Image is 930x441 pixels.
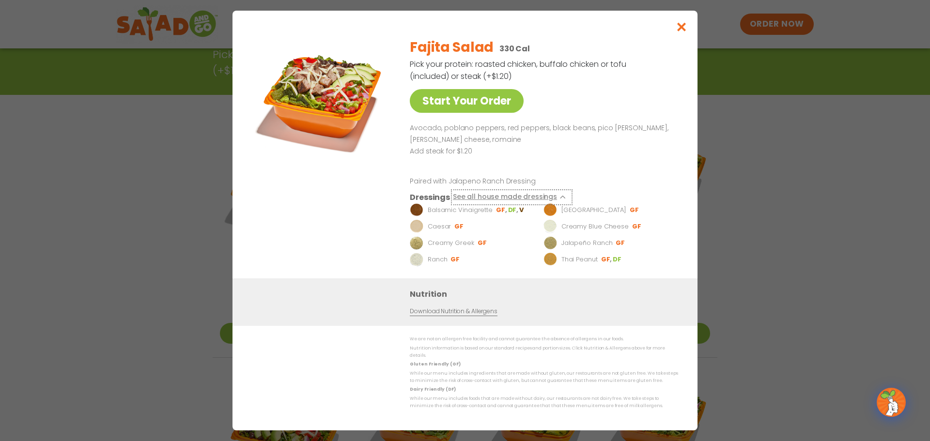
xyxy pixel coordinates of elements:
[561,222,629,231] p: Creamy Blue Cheese
[410,176,589,186] p: Paired with Jalapeno Ranch Dressing
[428,255,448,264] p: Ranch
[496,206,508,214] li: GF
[410,345,678,360] p: Nutrition information is based on our standard recipes and portion sizes. Click Nutrition & Aller...
[543,236,557,250] img: Dressing preview image for Jalapeño Ranch
[428,222,451,231] p: Caesar
[543,253,557,266] img: Dressing preview image for Thai Peanut
[508,206,519,214] li: DF
[410,58,628,82] p: Pick your protein: roasted chicken, buffalo chicken or tofu (included) or steak (+$1.20)
[632,222,642,231] li: GF
[499,43,530,55] p: 330 Cal
[410,288,683,300] h3: Nutrition
[561,205,626,215] p: [GEOGRAPHIC_DATA]
[666,11,697,43] button: Close modal
[410,335,678,343] p: We are not an allergen free facility and cannot guarantee the absence of allergens in our foods.
[410,220,423,233] img: Dressing preview image for Caesar
[410,370,678,385] p: While our menu includes ingredients that are made without gluten, our restaurants are not gluten ...
[410,361,460,367] strong: Gluten Friendly (GF)
[410,386,455,392] strong: Dairy Friendly (DF)
[454,222,465,231] li: GF
[878,389,905,416] img: wpChatIcon
[613,255,622,264] li: DF
[410,146,674,157] p: Add steak for $1.20
[478,239,488,247] li: GF
[519,206,525,214] li: V
[410,89,524,113] a: Start Your Order
[410,191,450,203] h3: Dressings
[543,203,557,217] img: Dressing preview image for BBQ Ranch
[410,203,423,217] img: Dressing preview image for Balsamic Vinaigrette
[601,255,613,264] li: GF
[616,239,626,247] li: GF
[410,253,423,266] img: Dressing preview image for Ranch
[630,206,640,214] li: GF
[561,255,598,264] p: Thai Peanut
[254,30,390,166] img: Featured product photo for Fajita Salad
[543,220,557,233] img: Dressing preview image for Creamy Blue Cheese
[450,255,461,264] li: GF
[410,122,674,146] p: Avocado, poblano peppers, red peppers, black beans, pico [PERSON_NAME], [PERSON_NAME] cheese, rom...
[410,37,494,58] h2: Fajita Salad
[428,238,474,248] p: Creamy Greek
[410,395,678,410] p: While our menu includes foods that are made without dairy, our restaurants are not dairy free. We...
[428,205,493,215] p: Balsamic Vinaigrette
[410,236,423,250] img: Dressing preview image for Creamy Greek
[410,307,497,316] a: Download Nutrition & Allergens
[453,191,571,203] button: See all house made dressings
[561,238,613,248] p: Jalapeño Ranch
